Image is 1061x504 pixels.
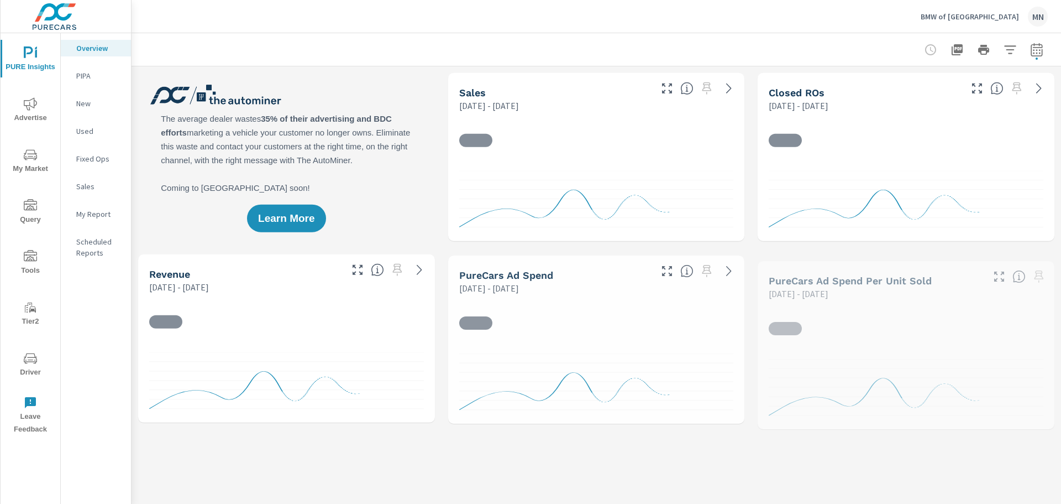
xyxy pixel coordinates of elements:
[76,153,122,164] p: Fixed Ops
[990,82,1004,95] span: Number of Repair Orders Closed by the selected dealership group over the selected time range. [So...
[76,98,122,109] p: New
[1008,80,1026,97] span: Select a preset date range to save this widget
[149,268,190,280] h5: Revenue
[61,67,131,84] div: PIPA
[76,43,122,54] p: Overview
[680,264,694,278] span: Total cost of media for all PureCars channels for the selected dealership group over the selected...
[769,87,824,98] h5: Closed ROs
[720,80,738,97] a: See more details in report
[388,261,406,279] span: Select a preset date range to save this widget
[973,39,995,61] button: Print Report
[1028,7,1048,27] div: MN
[61,40,131,56] div: Overview
[4,199,57,226] span: Query
[61,178,131,195] div: Sales
[946,39,968,61] button: "Export Report to PDF"
[769,99,828,112] p: [DATE] - [DATE]
[4,97,57,124] span: Advertise
[921,12,1019,22] p: BMW of [GEOGRAPHIC_DATA]
[658,80,676,97] button: Make Fullscreen
[4,46,57,74] span: PURE Insights
[4,352,57,379] span: Driver
[411,261,428,279] a: See more details in report
[61,150,131,167] div: Fixed Ops
[76,236,122,258] p: Scheduled Reports
[258,214,314,224] span: Learn More
[1,33,60,440] div: nav menu
[149,280,209,294] p: [DATE] - [DATE]
[698,262,716,280] span: Select a preset date range to save this widget
[459,87,486,98] h5: Sales
[990,268,1008,285] button: Make Fullscreen
[247,205,325,232] button: Learn More
[4,396,57,436] span: Leave Feedback
[680,82,694,95] span: Number of vehicles sold by the dealership over the selected date range. [Source: This data is sou...
[76,209,122,220] p: My Report
[61,233,131,261] div: Scheduled Reports
[61,95,131,112] div: New
[76,181,122,192] p: Sales
[720,262,738,280] a: See more details in report
[769,287,828,300] p: [DATE] - [DATE]
[371,263,384,277] span: Total sales revenue over the selected date range. [Source: This data is sourced from the dealer’s...
[459,269,553,281] h5: PureCars Ad Spend
[658,262,676,280] button: Make Fullscreen
[76,70,122,81] p: PIPA
[1012,270,1026,283] span: Average cost of advertising per each vehicle sold at the dealer over the selected date range. The...
[968,80,986,97] button: Make Fullscreen
[349,261,366,279] button: Make Fullscreen
[459,282,519,295] p: [DATE] - [DATE]
[61,123,131,139] div: Used
[769,275,932,287] h5: PureCars Ad Spend Per Unit Sold
[999,39,1021,61] button: Apply Filters
[1030,80,1048,97] a: See more details in report
[4,148,57,175] span: My Market
[1030,268,1048,285] span: Select a preset date range to save this widget
[76,126,122,137] p: Used
[4,250,57,277] span: Tools
[698,80,716,97] span: Select a preset date range to save this widget
[459,99,519,112] p: [DATE] - [DATE]
[1026,39,1048,61] button: Select Date Range
[61,206,131,222] div: My Report
[4,301,57,328] span: Tier2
